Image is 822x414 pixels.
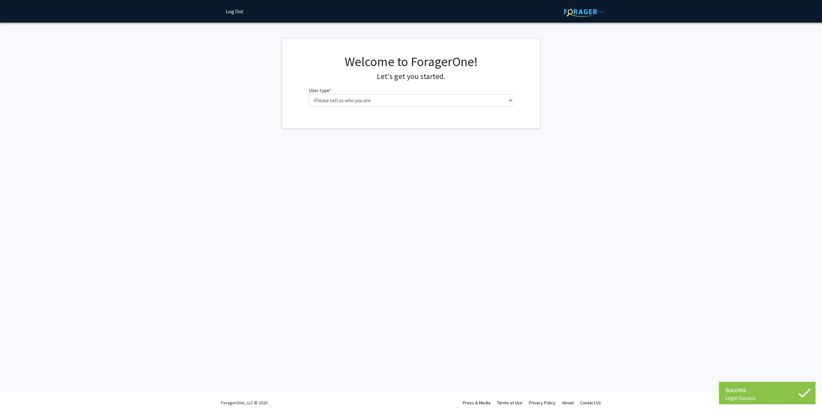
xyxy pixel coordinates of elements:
[463,400,491,406] a: Press & Media
[564,7,604,17] img: ForagerOne Logo
[309,54,514,69] h1: Welcome to ForagerOne!
[562,400,574,406] a: About
[725,385,809,395] div: Success
[497,400,522,406] a: Terms of Use
[725,395,809,401] div: Login Success
[529,400,556,406] a: Privacy Policy
[221,391,268,414] div: ForagerOne, LLC © 2025
[309,72,514,81] h4: Let's get you started.
[580,400,601,406] a: Contact Us
[309,86,331,94] label: User type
